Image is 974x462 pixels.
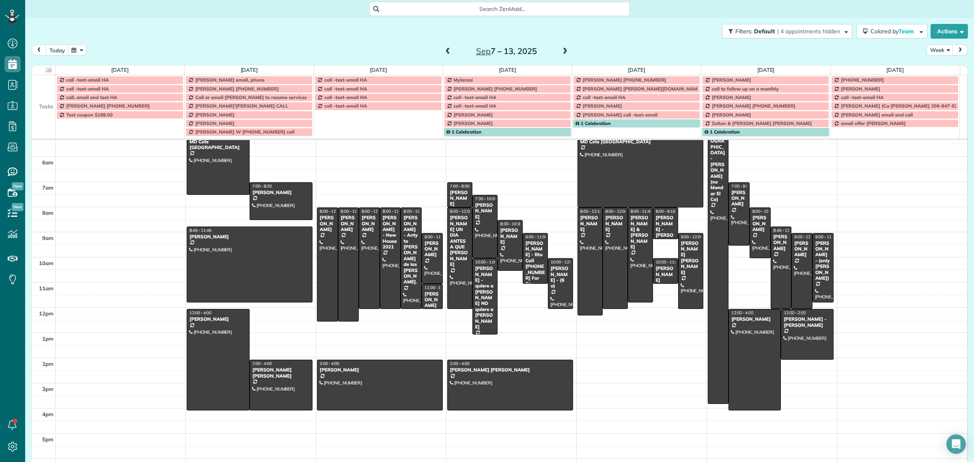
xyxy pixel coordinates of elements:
[319,367,440,373] div: [PERSON_NAME]
[66,112,113,118] span: Text coupon $189.00
[580,215,600,232] div: [PERSON_NAME]
[46,45,69,56] button: today
[12,203,24,211] span: New
[195,94,307,100] span: Call or email [PERSON_NAME] to resume services
[189,234,310,240] div: [PERSON_NAME]
[712,112,751,118] span: [PERSON_NAME]
[773,234,789,251] div: [PERSON_NAME]
[189,139,247,151] div: MD Cote [GEOGRAPHIC_DATA]
[783,316,831,328] div: [PERSON_NAME] - [PERSON_NAME]
[655,215,676,250] div: [PERSON_NAME] - [PERSON_NAME]
[927,45,953,56] button: Week
[454,94,496,100] span: call -text-email HA
[757,67,775,73] a: [DATE]
[190,228,211,233] span: 8:45 - 11:45
[66,103,150,109] span: [PERSON_NAME] [PHONE_NUMBER]
[475,266,495,330] div: [PERSON_NAME] - quiere a [PERSON_NAME] NO quiere a [PERSON_NAME]
[42,209,54,216] span: 8am
[341,209,363,214] span: 8:00 - 12:30
[575,120,611,126] span: 1 Celebration
[403,215,419,285] div: [PERSON_NAME] - Anty to [PERSON_NAME] de las [PERSON_NAME].
[712,86,779,92] span: call to follow up on a monthly
[550,266,571,289] div: [PERSON_NAME] - (6 o)
[362,209,384,214] span: 8:00 - 12:00
[794,234,816,240] span: 9:00 - 12:00
[189,316,247,322] div: [PERSON_NAME]
[681,234,703,240] span: 9:00 - 12:00
[712,94,751,100] span: [PERSON_NAME]
[656,259,680,265] span: 10:00 - 11:00
[777,28,840,35] span: | 4 appointments hidden
[655,266,676,283] div: [PERSON_NAME]
[12,182,24,190] span: New
[583,86,785,92] span: [PERSON_NAME] [PERSON_NAME][DOMAIN_NAME][EMAIL_ADDRESS][DOMAIN_NAME]
[39,260,54,266] span: 10am
[774,228,795,233] span: 8:45 - 12:00
[899,28,915,35] span: Team
[42,411,54,417] span: 4pm
[320,209,342,214] span: 8:00 - 12:30
[252,361,272,366] span: 2:00 - 4:00
[66,86,109,92] span: call -text-email HA
[450,367,571,373] div: [PERSON_NAME] [PERSON_NAME]
[195,120,235,126] span: [PERSON_NAME]
[324,86,367,92] span: call -text-email HA
[424,291,440,332] div: [PERSON_NAME] - Key At The Office -- (3)o
[752,209,774,214] span: 8:00 - 10:00
[931,24,968,39] button: Actions
[712,103,795,109] span: [PERSON_NAME] [PHONE_NUMBER]
[450,190,470,207] div: [PERSON_NAME]
[252,190,310,195] div: [PERSON_NAME]
[361,215,377,232] div: [PERSON_NAME]
[731,184,751,189] span: 7:00 - 9:30
[705,129,740,135] span: 1 Celebration
[475,202,495,220] div: [PERSON_NAME]
[454,103,496,109] span: call -text-email HA
[403,209,425,214] span: 8:00 - 12:00
[39,310,54,317] span: 12pm
[952,45,968,56] button: next
[735,28,752,35] span: Filters:
[195,112,235,118] span: [PERSON_NAME]
[31,45,47,56] button: prev
[450,209,472,214] span: 8:00 - 12:00
[731,310,753,315] span: 12:00 - 4:00
[195,86,279,92] span: [PERSON_NAME] [PHONE_NUMBER]
[841,120,905,126] span: email offer [PERSON_NAME]
[500,221,522,227] span: 8:30 - 10:30
[583,77,666,83] span: [PERSON_NAME] [PHONE_NUMBER]
[606,209,627,214] span: 8:00 - 12:00
[580,209,602,214] span: 8:00 - 12:15
[475,259,497,265] span: 10:00 - 1:00
[450,215,470,267] div: [PERSON_NAME] UN DIA ANTES A QUE [PERSON_NAME]
[631,209,653,214] span: 8:00 - 11:45
[320,361,339,366] span: 2:00 - 4:00
[856,24,927,39] button: Colored byTeam
[450,184,470,189] span: 7:00 - 8:00
[319,215,336,232] div: [PERSON_NAME]
[605,215,625,232] div: [PERSON_NAME]
[710,132,726,203] div: [DEMOGRAPHIC_DATA] - [PERSON_NAME] (no Mandar El Ca)
[815,234,837,240] span: 9:00 - 11:45
[39,285,54,291] span: 11am
[946,434,966,454] div: Open Intercom Messenger
[886,67,904,73] a: [DATE]
[454,120,493,126] span: [PERSON_NAME]
[871,28,917,35] span: Colored by
[42,159,54,166] span: 6am
[718,24,852,39] a: Filters: Default | 4 appointments hidden
[583,103,622,109] span: [PERSON_NAME]
[42,335,54,342] span: 1pm
[456,47,557,56] h2: 7 – 13, 2025
[425,285,449,290] span: 11:00 - 12:00
[712,120,812,126] span: Zoltan & [PERSON_NAME] [PERSON_NAME]
[476,46,491,56] span: Sep
[499,67,516,73] a: [DATE]
[324,103,367,109] span: call -text-email HA
[731,316,778,322] div: [PERSON_NAME]
[252,184,272,189] span: 7:00 - 8:30
[752,215,768,232] div: [PERSON_NAME]
[583,112,657,118] span: [PERSON_NAME] call -text-email
[722,24,852,39] button: Filters: Default | 4 appointments hidden
[500,227,520,245] div: [PERSON_NAME]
